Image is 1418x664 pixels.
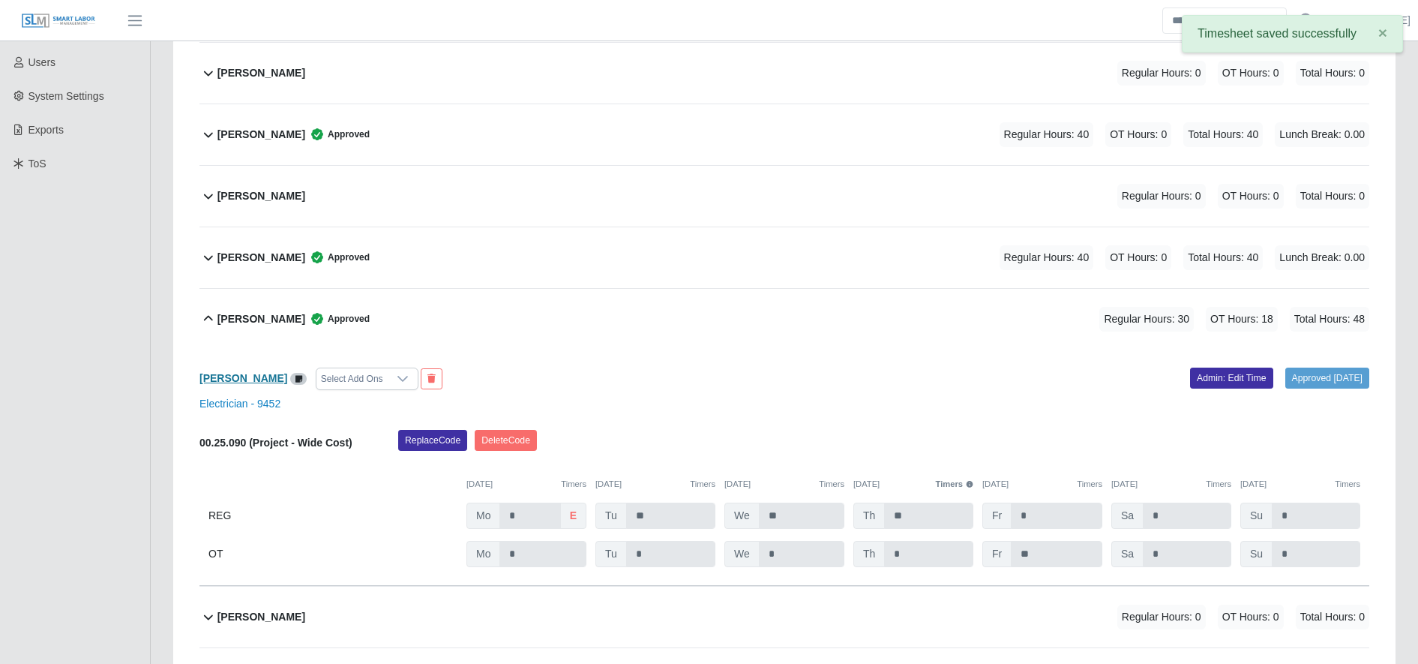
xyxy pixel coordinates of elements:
[1285,368,1369,389] a: Approved [DATE]
[199,166,1369,227] button: [PERSON_NAME] Regular Hours: 0 OT Hours: 0 Total Hours: 0
[466,503,500,529] span: Mo
[28,90,104,102] span: System Settings
[1206,307,1278,332] span: OT Hours: 18
[1117,605,1206,629] span: Regular Hours: 0
[570,508,577,524] b: e
[199,289,1369,350] button: [PERSON_NAME] Approved Regular Hours: 30 OT Hours: 18 Total Hours: 48
[217,609,305,625] b: [PERSON_NAME]
[1162,8,1287,34] input: Search
[1111,478,1231,491] div: [DATE]
[1240,478,1360,491] div: [DATE]
[475,430,537,451] button: DeleteCode
[28,56,56,68] span: Users
[1117,184,1206,209] span: Regular Hours: 0
[853,541,885,567] span: Th
[1335,478,1360,491] button: Timers
[1290,307,1369,332] span: Total Hours: 48
[1296,605,1369,629] span: Total Hours: 0
[28,158,46,170] span: ToS
[1183,122,1263,147] span: Total Hours: 40
[1324,13,1411,29] a: [PERSON_NAME]
[217,127,305,143] b: [PERSON_NAME]
[1296,61,1369,86] span: Total Hours: 0
[421,368,442,389] button: End Worker & Remove from the Timesheet
[595,478,715,491] div: [DATE]
[199,587,1369,647] button: [PERSON_NAME] Regular Hours: 0 OT Hours: 0 Total Hours: 0
[1240,541,1273,567] span: Su
[199,227,1369,288] button: [PERSON_NAME] Approved Regular Hours: 40 OT Hours: 0 Total Hours: 40 Lunch Break: 0.00
[595,541,627,567] span: Tu
[199,104,1369,165] button: [PERSON_NAME] Approved Regular Hours: 40 OT Hours: 0 Total Hours: 40 Lunch Break: 0.00
[936,478,974,491] button: Timers
[1275,122,1369,147] span: Lunch Break: 0.00
[1275,245,1369,270] span: Lunch Break: 0.00
[305,311,370,326] span: Approved
[217,250,305,266] b: [PERSON_NAME]
[1099,307,1194,332] span: Regular Hours: 30
[21,13,96,29] img: SLM Logo
[217,65,305,81] b: [PERSON_NAME]
[724,478,844,491] div: [DATE]
[1296,184,1369,209] span: Total Hours: 0
[199,372,287,384] a: [PERSON_NAME]
[1206,478,1231,491] button: Timers
[1218,184,1284,209] span: OT Hours: 0
[724,541,760,567] span: We
[208,541,457,567] div: OT
[466,478,586,491] div: [DATE]
[561,478,586,491] button: Timers
[305,127,370,142] span: Approved
[982,478,1102,491] div: [DATE]
[1105,122,1171,147] span: OT Hours: 0
[819,478,844,491] button: Timers
[1000,122,1094,147] span: Regular Hours: 40
[466,541,500,567] span: Mo
[1218,605,1284,629] span: OT Hours: 0
[208,503,457,529] div: REG
[690,478,715,491] button: Timers
[1077,478,1102,491] button: Timers
[1182,15,1403,53] div: Timesheet saved successfully
[853,478,973,491] div: [DATE]
[28,124,64,136] span: Exports
[982,503,1012,529] span: Fr
[1105,245,1171,270] span: OT Hours: 0
[217,311,305,327] b: [PERSON_NAME]
[1000,245,1094,270] span: Regular Hours: 40
[1117,61,1206,86] span: Regular Hours: 0
[199,398,280,410] a: Electrician - 9452
[1183,245,1263,270] span: Total Hours: 40
[724,503,760,529] span: We
[305,250,370,265] span: Approved
[217,188,305,204] b: [PERSON_NAME]
[1111,503,1144,529] span: Sa
[1378,24,1387,41] span: ×
[316,368,388,389] div: Select Add Ons
[1240,503,1273,529] span: Su
[853,503,885,529] span: Th
[1190,368,1273,389] a: Admin: Edit Time
[1111,541,1144,567] span: Sa
[982,541,1012,567] span: Fr
[199,43,1369,104] button: [PERSON_NAME] Regular Hours: 0 OT Hours: 0 Total Hours: 0
[290,372,307,384] a: View/Edit Notes
[595,503,627,529] span: Tu
[1218,61,1284,86] span: OT Hours: 0
[199,437,352,449] b: 00.25.090 (Project - Wide Cost)
[398,430,467,451] button: ReplaceCode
